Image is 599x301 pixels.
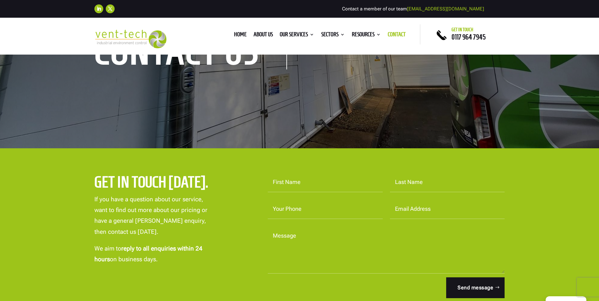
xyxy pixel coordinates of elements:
[268,199,383,219] input: Your Phone
[446,277,505,298] button: Send message
[94,245,202,263] strong: reply to all enquiries within 24 hours
[234,32,247,39] a: Home
[321,32,345,39] a: Sectors
[254,32,273,39] a: About us
[407,6,484,12] a: [EMAIL_ADDRESS][DOMAIN_NAME]
[342,6,484,12] span: Contact a member of our team
[94,196,207,235] span: If you have a question about our service, want to find out more about our pricing or have a gener...
[390,173,505,192] input: Last Name
[94,173,226,195] h2: Get in touch [DATE].
[106,4,115,13] a: Follow on X
[388,32,406,39] a: Contact
[94,245,121,252] span: We aim to
[452,27,473,32] span: Get in touch
[94,30,167,48] img: 2023-09-27T08_35_16.549ZVENT-TECH---Clear-background
[110,256,158,263] span: on business days.
[452,33,486,41] a: 0117 964 7945
[390,199,505,219] input: Email Address
[268,173,383,192] input: First Name
[352,32,381,39] a: Resources
[280,32,314,39] a: Our Services
[94,4,103,13] a: Follow on LinkedIn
